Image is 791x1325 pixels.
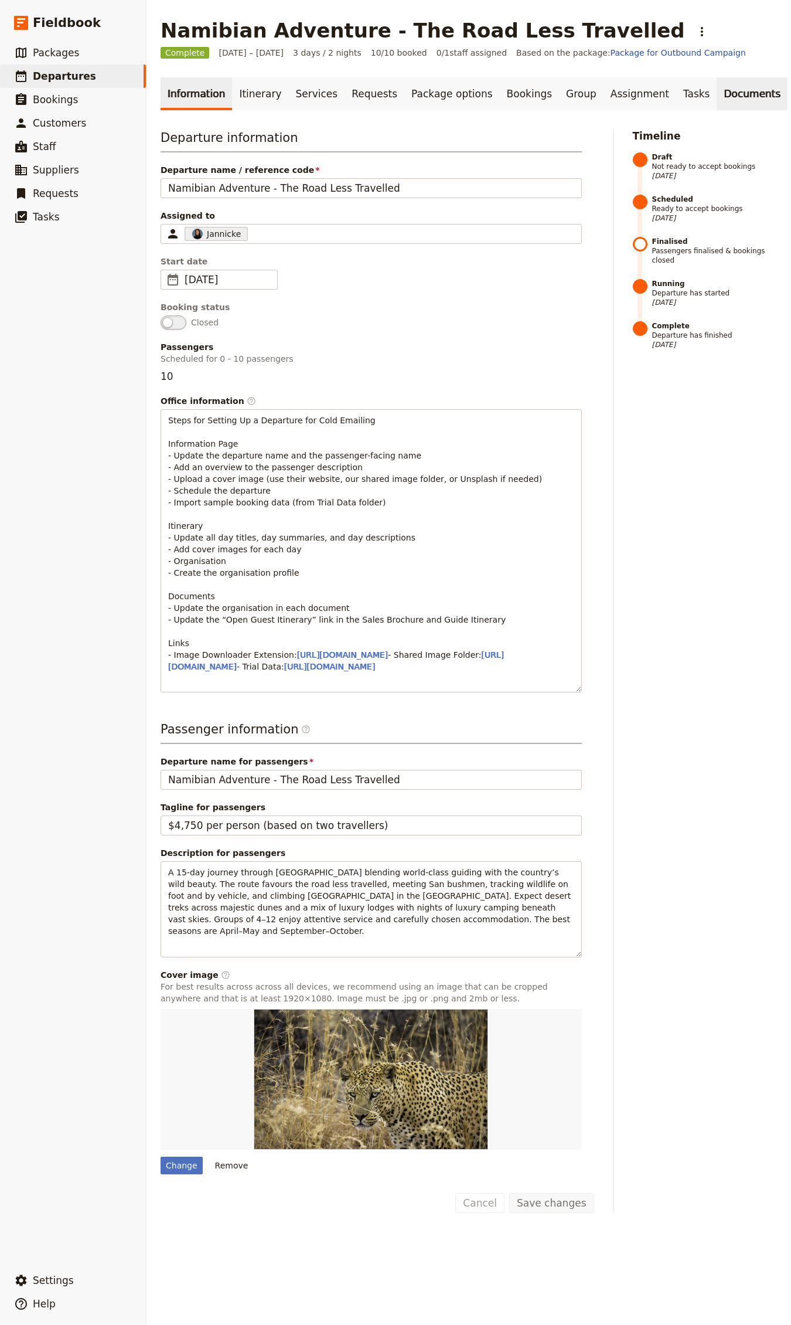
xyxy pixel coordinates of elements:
button: Cancel [455,1193,504,1213]
span: [DATE] [652,213,778,223]
a: Itinerary [232,77,288,110]
p: 10 [161,369,582,383]
a: Requests [345,77,404,110]
span: Fieldbook [33,14,101,32]
button: Actions [692,22,712,42]
span: Requests [33,188,79,199]
a: Bookings [500,77,559,110]
span: ​ [166,273,180,287]
a: Services [289,77,345,110]
span: Passengers [161,341,582,353]
button: Save changes [509,1193,594,1213]
span: Complete [161,47,209,59]
span: A 15-day journey through [GEOGRAPHIC_DATA] blending world-class guiding with the country’s wild b... [168,868,574,936]
p: Scheduled for 0 - 10 passengers [161,353,582,365]
span: Not ready to accept bookings [652,152,778,181]
span: Passengers finalised & bookings closed [652,237,778,265]
span: [DATE] [652,171,778,181]
span: Tagline for passengers [161,801,582,813]
span: Tasks [33,211,60,223]
h3: Passenger information [161,721,582,744]
strong: Running [652,279,778,288]
span: Settings [33,1275,74,1286]
span: ​ [247,396,256,406]
span: Departure name for passengers [161,756,582,767]
div: Change [161,1157,203,1174]
a: Package for Outbound Campaign [611,48,746,57]
a: Documents [717,77,787,110]
span: Ready to accept bookings [652,195,778,223]
span: Staff [33,141,56,152]
span: Suppliers [33,164,79,176]
button: Remove [210,1157,254,1174]
h3: Departure information [161,129,582,152]
a: Package options [404,77,499,110]
a: Information [161,77,232,110]
strong: Draft [652,152,778,162]
strong: Complete [652,321,778,331]
span: [DATE] [185,273,270,287]
span: Based on the package: [516,47,746,59]
span: [DATE] [652,340,778,349]
span: Steps for Setting Up a Departure for Cold Emailing Information Page - Update the departure name a... [168,416,542,660]
span: Departures [33,70,96,82]
h1: Namibian Adventure - The Road Less Travelled [161,19,685,42]
span: [DATE] – [DATE] [219,47,284,59]
a: [URL][DOMAIN_NAME] [297,650,388,660]
span: Customers [33,117,86,129]
span: Bookings [33,94,78,106]
a: Tasks [676,77,717,110]
span: Jannicke [207,228,241,240]
a: Assignment [604,77,676,110]
a: [URL][DOMAIN_NAME] [284,662,376,671]
span: 0 / 1 staff assigned [437,47,507,59]
div: Cover image [161,969,582,981]
span: Help [33,1298,56,1310]
strong: Scheduled [652,195,778,204]
span: Start date [161,256,582,267]
span: ​ [221,970,230,980]
img: https://d33jgr8dhgav85.cloudfront.net/5fbf41b41c00dd19b4789d93/68b66714a0420423ef211888?Expires=1... [254,1009,488,1150]
p: For best results across across all devices, we recommend using an image that can be cropped anywh... [161,981,582,1004]
strong: Finalised [652,237,778,246]
span: Departure has started [652,279,778,307]
span: ​ [301,725,311,734]
span: [DATE] [652,298,778,307]
input: Departure name for passengers [161,770,582,790]
img: Profile [192,228,203,240]
div: Office information [161,395,582,407]
span: - Trial Data: [237,662,284,671]
input: Tagline for passengers [161,816,582,835]
span: Departure name / reference code [161,164,582,176]
span: Closed [191,317,219,328]
span: 3 days / 2 nights [293,47,362,59]
div: Description for passengers [161,847,582,859]
span: Packages [33,47,79,59]
span: ​ [301,725,311,739]
input: Departure name / reference code [161,178,582,198]
h2: Timeline [633,129,778,143]
a: Group [559,77,604,110]
span: Departure has finished [652,321,778,349]
div: Booking status [161,301,582,313]
span: - Shared Image Folder: [388,650,481,660]
span: Assigned to [161,210,582,222]
span: 10/10 booked [371,47,427,59]
input: Assigned toProfileJannickeClear input [250,227,253,241]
